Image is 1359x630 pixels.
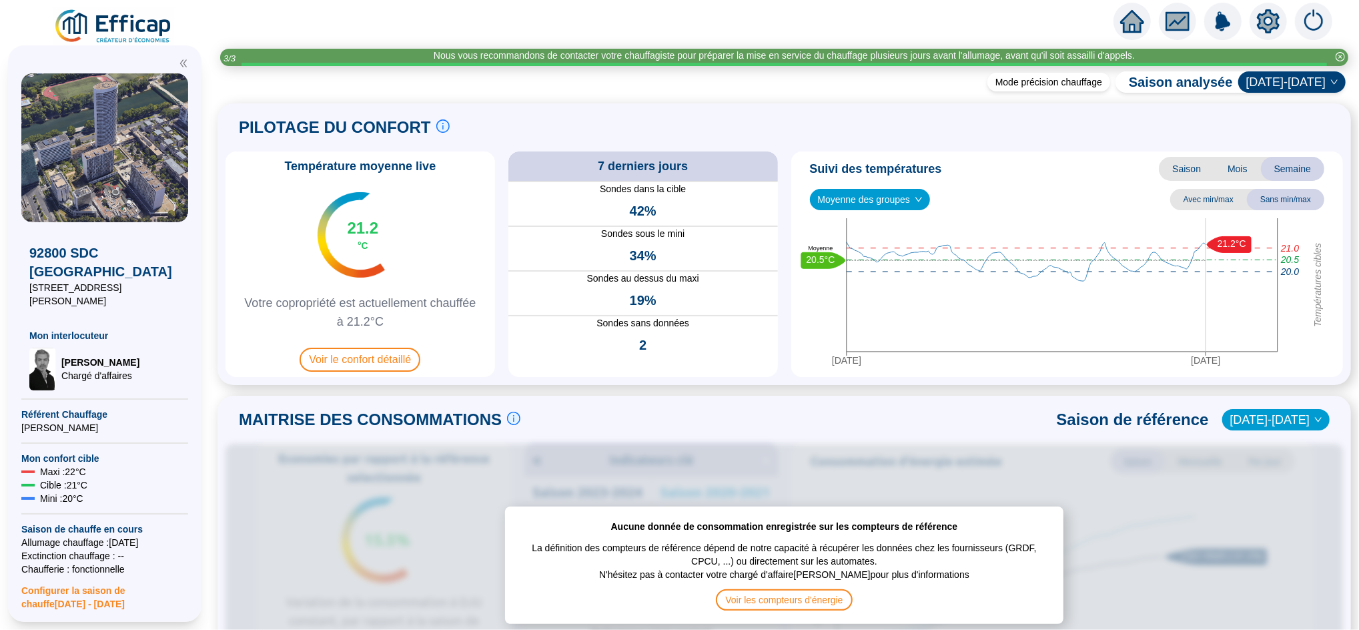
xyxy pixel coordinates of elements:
img: indicateur températures [318,192,385,278]
span: Cible : 21 °C [40,479,87,492]
span: Mon interlocuteur [29,329,180,342]
span: [PERSON_NAME] [21,421,188,434]
span: close-circle [1336,52,1345,61]
span: La définition des compteurs de référence dépend de notre capacité à récupérer les données chez le... [518,533,1051,568]
span: Sondes au dessus du maxi [508,272,778,286]
tspan: Températures cibles [1312,243,1322,327]
span: Chargé d'affaires [61,369,139,382]
span: info-circle [507,412,520,425]
span: 7 derniers jours [598,157,688,176]
span: Saison analysée [1115,73,1233,91]
span: Semaine [1261,157,1324,181]
img: efficap energie logo [53,8,174,45]
tspan: [DATE] [1191,355,1220,366]
span: N'hésitez pas à contacter votre chargé d'affaire [PERSON_NAME] pour plus d'informations [599,568,969,589]
span: 2022-2023 [1230,410,1322,430]
span: Maxi : 22 °C [40,465,86,479]
span: 21.2 [348,218,379,239]
span: Température moyenne live [277,157,444,176]
span: Mon confort cible [21,452,188,465]
span: Voir les compteurs d'énergie [716,589,852,611]
text: 20.5°C [806,254,835,265]
span: 2024-2025 [1246,72,1338,92]
img: alerts [1295,3,1332,40]
span: down [915,196,923,204]
span: Moyenne des groupes [818,190,923,210]
span: Exctinction chauffage : -- [21,549,188,563]
span: Saison [1159,157,1214,181]
span: Aucune donnée de consommation enregistrée sur les compteurs de référence [611,520,958,533]
span: Sondes dans la cible [508,182,778,196]
span: Sondes sans données [508,316,778,330]
span: home [1120,9,1144,33]
span: Suivi des températures [810,160,942,178]
span: Votre copropriété est actuellement chauffée à 21.2°C [231,294,490,331]
span: 19% [630,291,656,310]
span: 34% [630,246,656,265]
img: alerts [1204,3,1242,40]
tspan: 20.5 [1280,254,1299,265]
span: Avec min/max [1170,189,1247,210]
span: Voir le confort détaillé [300,348,420,372]
span: Saison de référence [1057,409,1209,430]
span: setting [1256,9,1280,33]
img: Chargé d'affaires [29,348,56,390]
span: down [1330,78,1338,86]
span: Référent Chauffage [21,408,188,421]
span: Mini : 20 °C [40,492,83,505]
span: Saison de chauffe en cours [21,523,188,536]
span: fund [1166,9,1190,33]
span: Allumage chauffage : [DATE] [21,536,188,549]
text: 21.2°C [1217,238,1246,249]
span: [PERSON_NAME] [61,356,139,369]
span: PILOTAGE DU CONFORT [239,117,431,138]
span: 2 [639,336,646,354]
span: down [1314,416,1322,424]
span: double-left [179,59,188,68]
span: Sans min/max [1247,189,1324,210]
span: Configurer la saison de chauffe [DATE] - [DATE] [21,576,188,611]
tspan: 21.0 [1280,243,1299,254]
span: Chaufferie : fonctionnelle [21,563,188,576]
span: 92800 SDC [GEOGRAPHIC_DATA] [29,244,180,281]
span: Sondes sous le mini [508,227,778,241]
span: [STREET_ADDRESS][PERSON_NAME] [29,281,180,308]
span: info-circle [436,119,450,133]
div: Nous vous recommandons de contacter votre chauffagiste pour préparer la mise en service du chauff... [434,49,1135,63]
text: Moyenne [808,245,833,252]
tspan: 20.0 [1280,266,1299,277]
tspan: [DATE] [831,355,861,366]
i: 3 / 3 [223,53,236,63]
span: MAITRISE DES CONSOMMATIONS [239,409,502,430]
span: °C [358,239,368,252]
span: Mois [1214,157,1261,181]
div: Mode précision chauffage [987,73,1110,91]
span: 42% [630,202,656,220]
